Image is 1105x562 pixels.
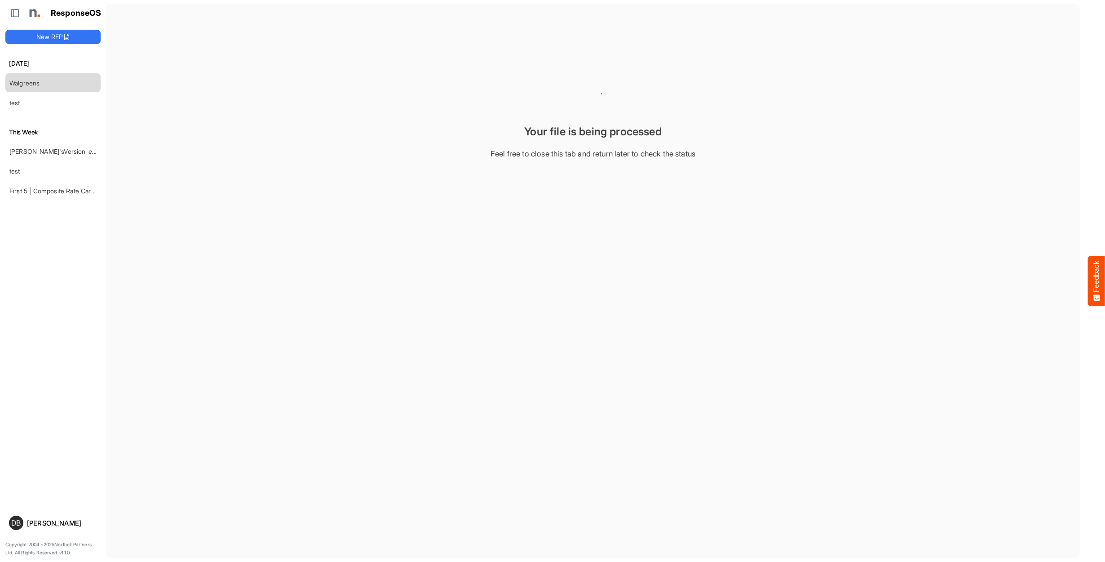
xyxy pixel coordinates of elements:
h1: ResponseOS [51,9,102,18]
a: [PERSON_NAME]'sVersion_e2e-test-file_20250604_111803 [9,147,178,155]
img: Northell [25,4,43,22]
h6: [DATE] [5,58,101,68]
a: test [9,99,20,107]
div: Feel free to close this tab and return later to check the status [189,147,997,160]
a: test [9,167,20,175]
span: DB [11,519,21,526]
a: First 5 | Composite Rate Card [DATE] [9,187,116,195]
button: Feedback [1088,256,1105,306]
h6: This Week [5,127,101,137]
div: Your file is being processed [189,123,997,141]
button: New RFP [5,30,101,44]
p: Copyright 2004 - 2025 Northell Partners Ltd. All Rights Reserved. v 1.1.0 [5,541,101,557]
div: [PERSON_NAME] [27,520,97,526]
a: Walgreens [9,79,40,87]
